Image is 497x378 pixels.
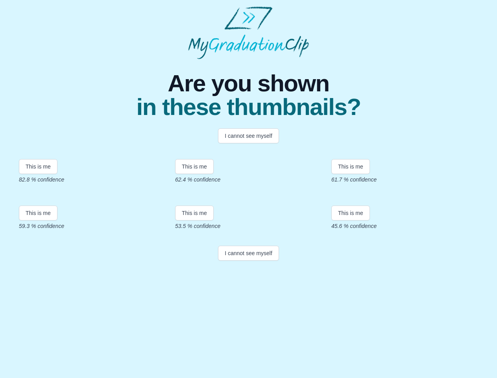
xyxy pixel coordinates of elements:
button: This is me [19,206,57,220]
button: This is me [175,206,214,220]
button: This is me [19,159,57,174]
p: 82.8 % confidence [19,176,166,183]
p: 45.6 % confidence [331,222,478,230]
button: This is me [175,159,214,174]
img: MyGraduationClip [188,6,309,59]
span: Are you shown [136,72,360,95]
p: 59.3 % confidence [19,222,166,230]
p: 62.4 % confidence [175,176,322,183]
p: 53.5 % confidence [175,222,322,230]
span: in these thumbnails? [136,95,360,119]
button: This is me [331,159,370,174]
p: 61.7 % confidence [331,176,478,183]
button: I cannot see myself [218,246,279,261]
button: I cannot see myself [218,128,279,143]
button: This is me [331,206,370,220]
